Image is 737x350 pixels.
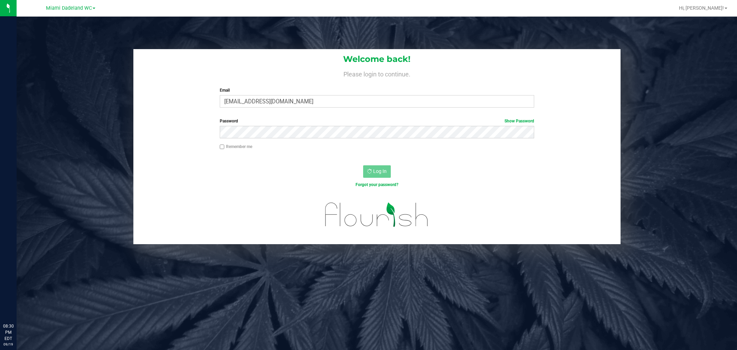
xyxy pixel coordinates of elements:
span: Log In [373,168,387,174]
label: Remember me [220,144,252,150]
p: 09/19 [3,342,13,347]
a: Forgot your password? [356,182,398,187]
h1: Welcome back! [133,55,621,64]
span: Miami Dadeland WC [46,5,92,11]
button: Log In [363,165,391,178]
span: Password [220,119,238,123]
p: 08:30 PM EDT [3,323,13,342]
img: flourish_logo.svg [316,195,438,234]
h4: Please login to continue. [133,69,621,77]
input: Remember me [220,145,225,149]
a: Show Password [504,119,534,123]
span: Hi, [PERSON_NAME]! [679,5,724,11]
label: Email [220,87,534,93]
